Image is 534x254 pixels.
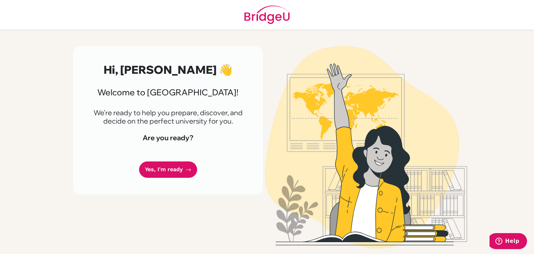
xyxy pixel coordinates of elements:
iframe: Opens a widget where you can find more information [489,233,527,251]
a: Yes, I'm ready [139,161,197,178]
h2: Hi, [PERSON_NAME] 👋 [90,63,246,76]
p: We're ready to help you prepare, discover, and decide on the perfect university for you. [90,109,246,125]
h3: Welcome to [GEOGRAPHIC_DATA]! [90,87,246,97]
h4: Are you ready? [90,134,246,142]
